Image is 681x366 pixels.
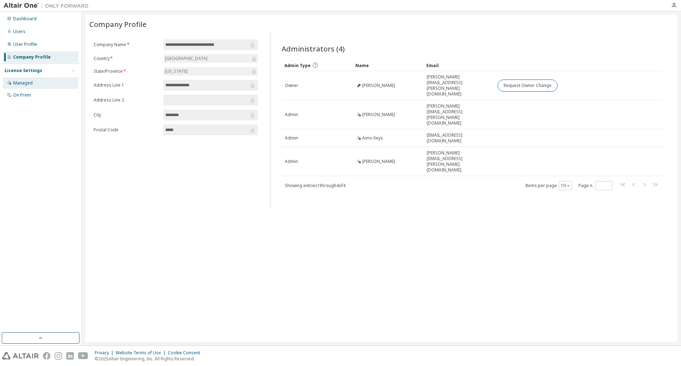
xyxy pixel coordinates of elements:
div: Website Terms of Use [116,350,168,356]
span: [PERSON_NAME] [362,159,395,164]
label: Company Name [94,42,159,48]
div: User Profile [13,42,37,47]
span: Company Profile [89,19,146,29]
span: Admin [285,159,298,164]
span: Page n. [578,181,613,190]
span: [PERSON_NAME] [362,83,395,88]
div: [GEOGRAPHIC_DATA] [164,55,209,62]
div: Company Profile [13,54,51,60]
span: [PERSON_NAME][EMAIL_ADDRESS][PERSON_NAME][DOMAIN_NAME] [427,150,491,173]
img: linkedin.svg [66,352,74,360]
img: facebook.svg [43,352,50,360]
img: youtube.svg [78,352,88,360]
div: On Prem [13,92,31,98]
img: instagram.svg [55,352,62,360]
div: Managed [13,80,33,86]
span: Admin [285,112,298,118]
label: City [94,112,159,118]
label: Address Line 2 [94,97,159,103]
label: Address Line 1 [94,82,159,88]
label: Country [94,56,159,61]
span: Administrators (4) [282,44,345,54]
span: [PERSON_NAME][EMAIL_ADDRESS][PERSON_NAME][DOMAIN_NAME] [427,74,491,97]
button: 10 [561,183,570,189]
span: Items per page [525,181,572,190]
div: [US_STATE] [164,67,189,75]
p: © 2025 Altair Engineering, Inc. All Rights Reserved. [95,356,204,362]
span: Admin Type [284,62,311,69]
label: Postal Code [94,127,159,133]
span: [PERSON_NAME] [362,112,395,118]
button: Request Owner Change [498,80,558,92]
label: State/Province [94,69,159,74]
span: Aims Keys [362,135,383,141]
div: [US_STATE] [164,67,258,76]
div: [GEOGRAPHIC_DATA] [164,54,258,63]
img: altair_logo.svg [2,352,39,360]
span: Owner [285,83,298,88]
span: [EMAIL_ADDRESS][DOMAIN_NAME] [427,132,491,144]
span: Admin [285,135,298,141]
div: Dashboard [13,16,37,22]
div: Email [426,60,492,71]
div: Name [355,60,421,71]
div: License Settings [5,68,42,73]
img: Altair One [4,2,92,9]
div: Privacy [95,350,116,356]
div: Users [13,29,26,34]
span: [PERSON_NAME][EMAIL_ADDRESS][PERSON_NAME][DOMAIN_NAME] [427,103,491,126]
div: Cookie Consent [168,350,204,356]
span: Showing entries 1 through 4 of 4 [285,182,345,189]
